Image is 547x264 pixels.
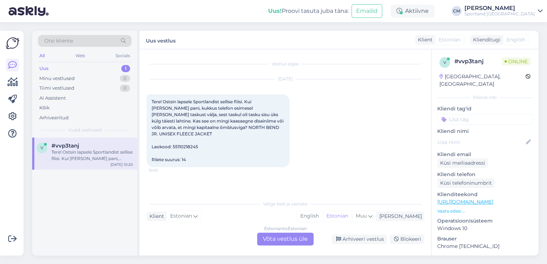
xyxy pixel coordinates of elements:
[437,94,533,101] div: Kliendi info
[114,51,132,60] div: Socials
[470,36,501,44] div: Klienditugi
[464,11,535,17] div: Sportland [GEOGRAPHIC_DATA]
[415,36,433,44] div: Klient
[170,212,192,220] span: Estonian
[39,95,66,102] div: AI Assistent
[437,217,533,225] p: Operatsioonisüsteem
[51,143,79,149] span: #vvp3tanj
[147,61,424,67] div: Vestlus algas
[464,5,543,17] a: [PERSON_NAME]Sportland [GEOGRAPHIC_DATA]
[147,213,164,220] div: Klient
[110,162,133,167] div: [DATE] 10:20
[390,234,424,244] div: Blokeeri
[502,58,531,65] span: Online
[437,225,533,232] p: Windows 10
[39,65,49,72] div: Uus
[437,114,533,125] input: Lisa tag
[39,104,50,111] div: Kõik
[437,151,533,158] p: Kliendi email
[452,6,462,16] div: CM
[39,114,69,121] div: Arhiveeritud
[437,243,533,250] p: Chrome [TECHNICAL_ID]
[44,37,73,45] span: Otsi kliente
[437,191,533,198] p: Klienditeekond
[39,85,74,92] div: Tiimi vestlused
[268,8,282,14] b: Uus!
[322,211,352,221] div: Estonian
[439,73,526,88] div: [GEOGRAPHIC_DATA], [GEOGRAPHIC_DATA]
[297,211,322,221] div: English
[437,178,495,188] div: Küsi telefoninumbrit
[437,105,533,113] p: Kliendi tag'id
[351,4,382,18] button: Emailid
[257,233,314,245] div: Võta vestlus üle
[391,5,434,18] div: Aktiivne
[149,168,176,173] span: 10:20
[146,35,176,45] label: Uus vestlus
[443,60,446,65] span: v
[121,65,130,72] div: 1
[264,225,307,232] div: Estonian to Estonian
[464,5,535,11] div: [PERSON_NAME]
[39,75,75,82] div: Minu vestlused
[439,36,460,44] span: Estonian
[437,208,533,214] p: Vaata edasi ...
[437,158,488,168] div: Küsi meiliaadressi
[437,199,493,205] a: [URL][DOMAIN_NAME]
[147,201,424,207] div: Valige keel ja vastake
[74,51,87,60] div: Web
[437,171,533,178] p: Kliendi telefon
[437,128,533,135] p: Kliendi nimi
[376,213,422,220] div: [PERSON_NAME]
[40,145,43,150] span: v
[38,51,46,60] div: All
[120,75,130,82] div: 0
[120,85,130,92] div: 0
[356,213,367,219] span: Muu
[268,7,349,15] div: Proovi tasuta juba täna:
[51,149,133,162] div: Tere! Ostsin lapsele Sportlandist sellise fliisi. Kui [PERSON_NAME] pani, kukkus telefon esimesel...
[152,99,285,162] span: Tere! Ostsin lapsele Sportlandist sellise fliisi. Kui [PERSON_NAME] pani, kukkus telefon esimesel...
[437,235,533,243] p: Brauser
[68,127,102,133] span: Uued vestlused
[454,57,502,66] div: # vvp3tanj
[507,36,525,44] span: English
[438,138,524,146] input: Lisa nimi
[147,76,424,82] div: [DATE]
[6,36,19,50] img: Askly Logo
[332,234,387,244] div: Arhiveeri vestlus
